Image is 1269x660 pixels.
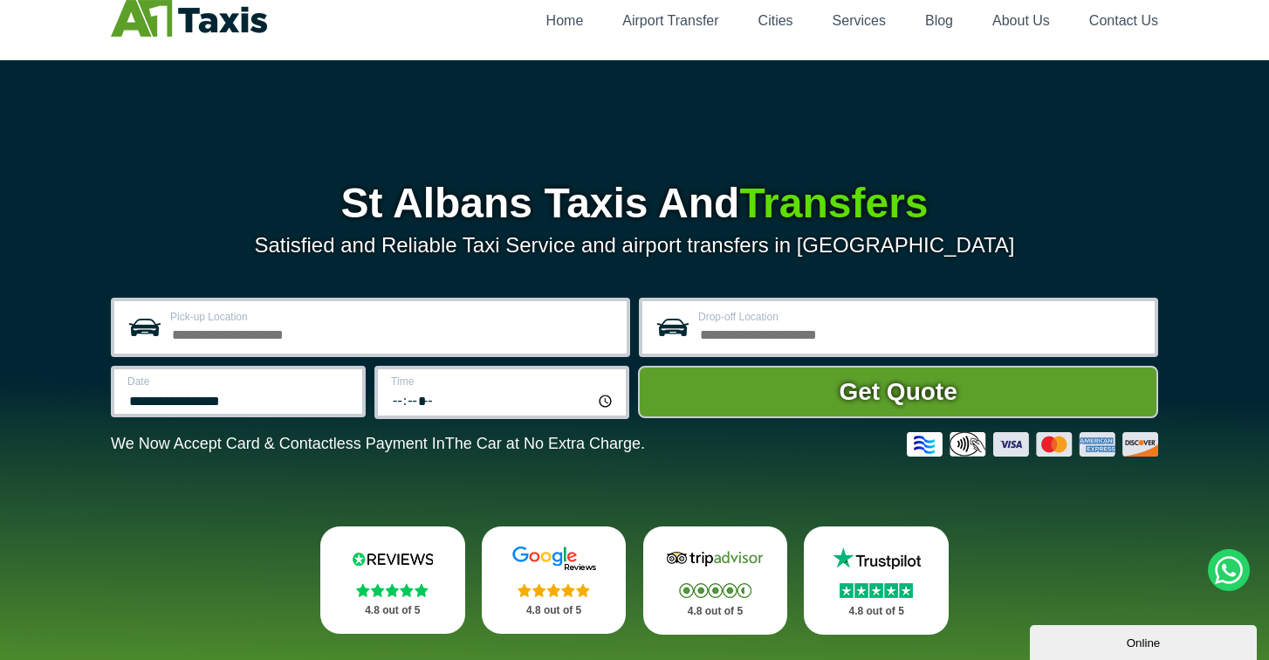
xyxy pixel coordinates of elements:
img: Stars [840,583,913,598]
label: Date [127,376,352,387]
p: 4.8 out of 5 [340,600,446,622]
img: Tripadvisor [662,546,767,572]
img: Trustpilot [824,546,929,572]
img: Stars [679,583,751,598]
a: Reviews.io Stars 4.8 out of 5 [320,526,465,634]
a: Services [833,13,886,28]
p: Satisfied and Reliable Taxi Service and airport transfers in [GEOGRAPHIC_DATA] [111,233,1158,258]
span: The Car at No Extra Charge. [445,435,645,452]
a: Contact Us [1089,13,1158,28]
a: Tripadvisor Stars 4.8 out of 5 [643,526,788,635]
a: Blog [925,13,953,28]
p: We Now Accept Card & Contactless Payment In [111,435,645,453]
iframe: chat widget [1030,622,1260,660]
img: Stars [356,583,429,597]
label: Time [391,376,615,387]
p: 4.8 out of 5 [823,601,929,622]
a: Cities [758,13,793,28]
a: Home [546,13,584,28]
img: Google [502,546,607,572]
p: 4.8 out of 5 [501,600,607,622]
label: Pick-up Location [170,312,616,322]
a: Google Stars 4.8 out of 5 [482,526,627,634]
img: Credit And Debit Cards [907,432,1158,457]
span: Transfers [739,180,928,226]
label: Drop-off Location [698,312,1144,322]
a: About Us [992,13,1050,28]
p: 4.8 out of 5 [662,601,769,622]
button: Get Quote [638,366,1158,418]
a: Trustpilot Stars 4.8 out of 5 [804,526,949,635]
img: Reviews.io [340,546,445,572]
img: Stars [518,583,590,597]
a: Airport Transfer [622,13,718,28]
h1: St Albans Taxis And [111,182,1158,224]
